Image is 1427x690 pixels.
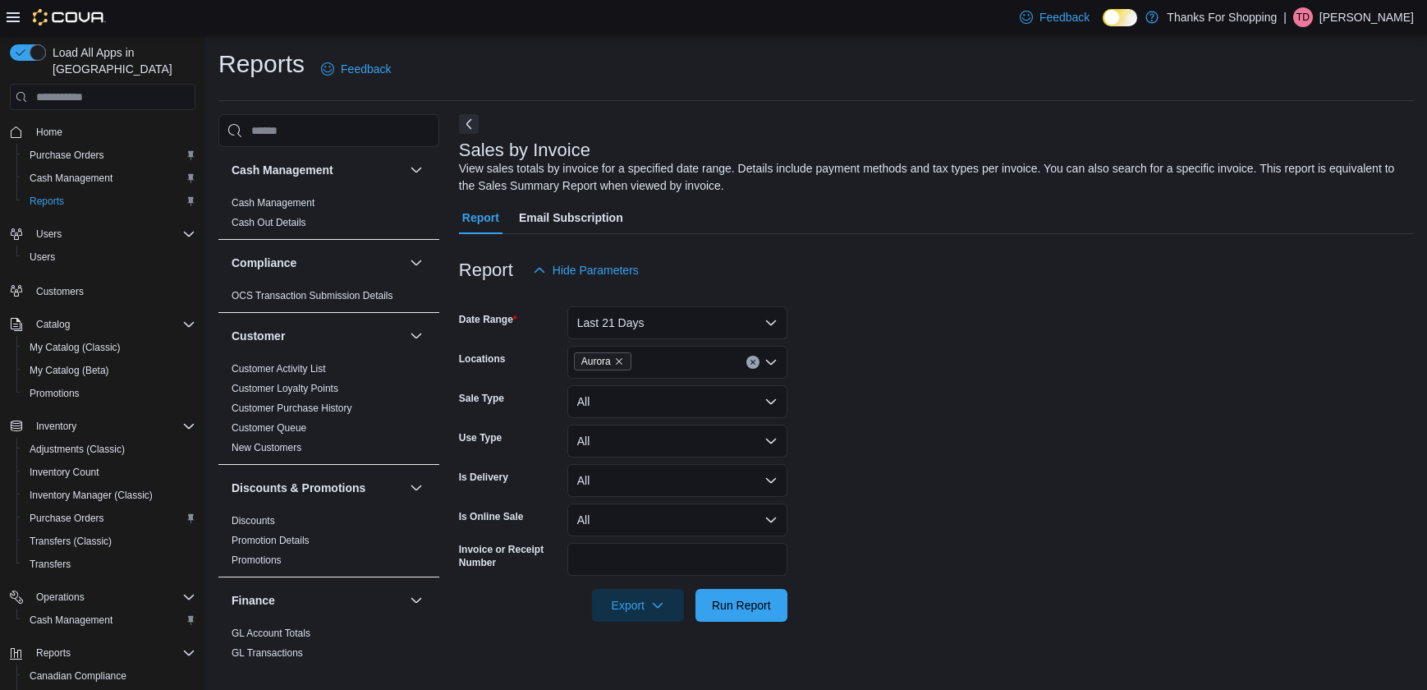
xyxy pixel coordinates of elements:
p: | [1283,7,1287,27]
a: Cash Management [23,168,119,188]
span: Inventory [30,416,195,436]
h3: Discounts & Promotions [232,480,365,496]
span: Adjustments (Classic) [30,443,125,456]
span: Promotion Details [232,534,310,547]
button: Reports [30,643,77,663]
button: Cash Management [232,162,403,178]
button: Run Report [695,589,787,622]
a: Transfers (Classic) [23,531,118,551]
span: Cash Management [23,610,195,630]
span: Purchase Orders [23,145,195,165]
button: Export [592,589,684,622]
button: Open list of options [764,356,778,369]
a: Feedback [1013,1,1096,34]
button: Adjustments (Classic) [16,438,202,461]
button: All [567,504,787,536]
span: Transfers (Classic) [23,531,195,551]
span: Run Report [712,597,771,614]
a: Customers [30,282,90,301]
h3: Sales by Invoice [459,140,590,160]
button: Hide Parameters [526,254,645,287]
span: Feedback [341,61,391,77]
span: Promotions [232,554,282,567]
button: Purchase Orders [16,507,202,530]
label: Is Delivery [459,471,508,484]
span: Canadian Compliance [30,669,126,683]
img: Cova [33,9,106,25]
button: All [567,464,787,497]
a: Inventory Manager (Classic) [23,485,159,505]
span: Customer Purchase History [232,402,352,415]
a: My Catalog (Classic) [23,338,127,357]
a: Promotions [232,554,282,566]
a: GL Account Totals [232,628,310,639]
span: Promotions [23,384,195,403]
a: Adjustments (Classic) [23,439,131,459]
p: [PERSON_NAME] [1319,7,1414,27]
button: Users [30,224,68,244]
span: Purchase Orders [30,512,104,525]
a: Purchase Orders [23,508,111,528]
span: Reports [23,191,195,211]
span: Inventory Manager (Classic) [23,485,195,505]
div: Customer [218,359,439,464]
a: Promotions [23,384,86,403]
span: GL Transactions [232,646,303,660]
span: Load All Apps in [GEOGRAPHIC_DATA] [46,44,195,77]
button: All [567,385,787,418]
a: Cash Management [23,610,119,630]
a: Customer Queue [232,422,306,434]
span: Inventory Manager (Classic) [30,489,153,502]
span: My Catalog (Classic) [30,341,121,354]
span: Email Subscription [519,201,623,234]
label: Use Type [459,431,502,444]
span: TD [1296,7,1310,27]
span: Home [36,126,62,139]
button: Users [3,223,202,246]
span: Promotions [30,387,80,400]
button: Users [16,246,202,269]
span: Reports [30,643,195,663]
button: Discounts & Promotions [406,478,426,498]
span: Report [462,201,499,234]
span: Hide Parameters [553,262,639,278]
span: Customers [36,285,84,298]
button: Promotions [16,382,202,405]
span: My Catalog (Classic) [23,338,195,357]
a: Users [23,247,62,267]
span: Purchase Orders [30,149,104,162]
button: Inventory Count [16,461,202,484]
div: View sales totals by invoice for a specified date range. Details include payment methods and tax ... [459,160,1406,195]
button: Discounts & Promotions [232,480,403,496]
button: Inventory [3,415,202,438]
span: Inventory Count [23,462,195,482]
input: Dark Mode [1103,9,1137,26]
button: Customers [3,278,202,302]
button: Transfers (Classic) [16,530,202,553]
button: All [567,425,787,458]
span: Users [36,228,62,241]
span: Aurora [574,352,631,370]
span: Home [30,122,195,142]
a: Cash Management [232,197,314,209]
span: Reports [36,646,71,660]
div: Tyler Dirks [1293,7,1313,27]
a: Customer Purchase History [232,402,352,414]
a: GL Transactions [232,647,303,659]
span: Export [602,589,674,622]
div: Cash Management [218,193,439,239]
span: Customers [30,280,195,301]
button: Transfers [16,553,202,576]
span: Catalog [30,315,195,334]
span: Aurora [581,353,611,370]
a: OCS Transaction Submission Details [232,290,393,301]
span: Purchase Orders [23,508,195,528]
h3: Compliance [232,255,296,271]
label: Locations [459,352,506,366]
span: My Catalog (Beta) [23,361,195,380]
button: Finance [406,591,426,610]
button: Inventory Manager (Classic) [16,484,202,507]
span: Cash Management [232,196,314,209]
button: Purchase Orders [16,144,202,167]
button: Customer [406,326,426,346]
